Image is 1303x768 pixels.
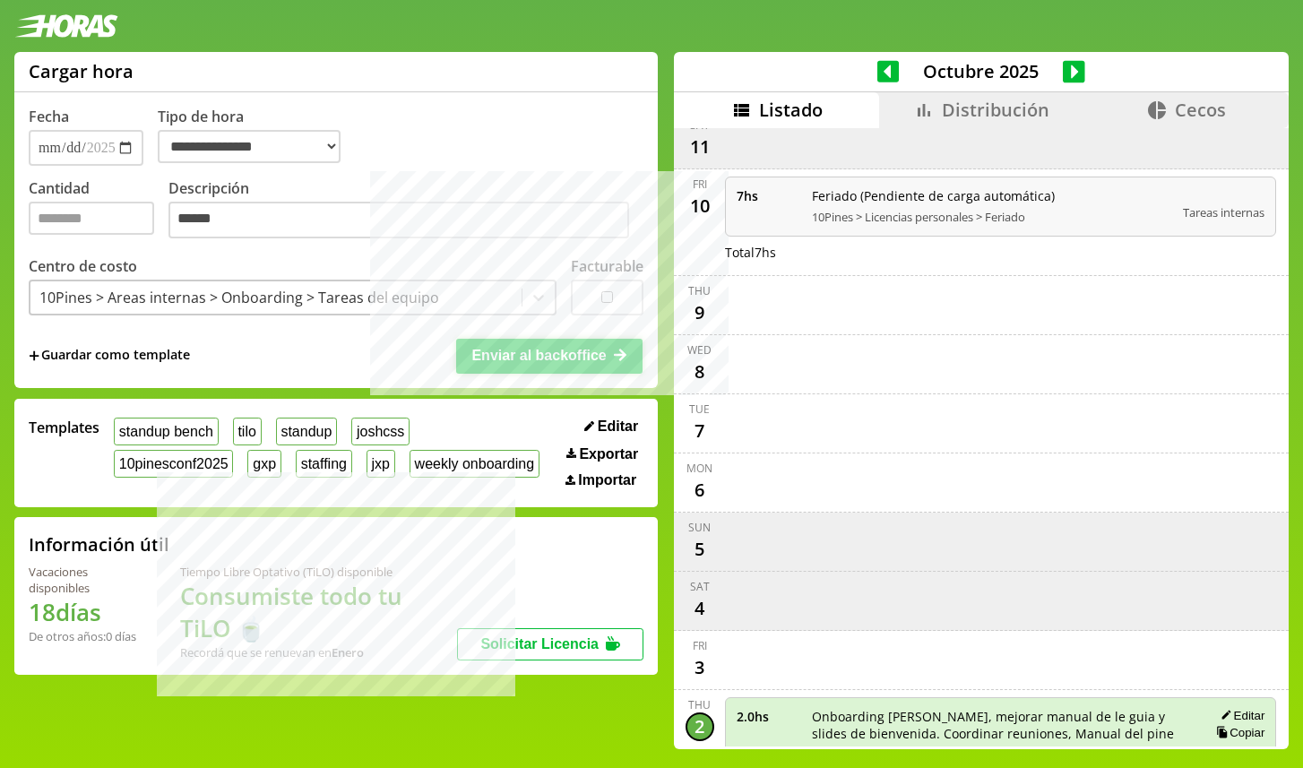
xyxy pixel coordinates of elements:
button: Editar [579,418,643,436]
span: Octubre 2025 [899,59,1063,83]
label: Tipo de hora [158,107,355,166]
span: Distribución [942,98,1049,122]
button: Enviar al backoffice [456,339,643,373]
div: Thu [688,283,711,298]
div: Thu [688,697,711,712]
button: weekly onboarding [410,450,539,478]
input: Cantidad [29,202,154,235]
div: 6 [686,476,714,505]
div: Fri [693,638,707,653]
div: 10Pines > Areas internas > Onboarding > Tareas del equipo [39,288,439,307]
label: Cantidad [29,178,168,244]
div: Sat [690,579,710,594]
div: 11 [686,133,714,161]
span: 10Pines > Licencias personales > Feriado [812,209,1171,225]
button: 10pinesconf2025 [114,450,233,478]
button: Exportar [561,445,643,463]
button: staffing [296,450,352,478]
button: Copiar [1211,725,1264,740]
div: Total 7 hs [725,244,1277,261]
div: Mon [686,461,712,476]
label: Facturable [571,256,643,276]
div: Recordá que se renuevan en [180,644,457,660]
span: 2.0 hs [737,708,799,725]
span: Cecos [1175,98,1226,122]
h2: Información útil [29,532,169,557]
span: 7 hs [737,187,799,204]
button: tilo [233,418,262,445]
div: De otros años: 0 días [29,628,137,644]
button: gxp [247,450,280,478]
label: Fecha [29,107,69,126]
div: Tiempo Libre Optativo (TiLO) disponible [180,564,457,580]
div: 9 [686,298,714,327]
span: + [29,346,39,366]
span: Onboarding [PERSON_NAME], mejorar manual de le guia y slides de bienvenida. Coordinar reuniones, ... [812,708,1190,759]
div: 8 [686,358,714,386]
h1: 18 días [29,596,137,628]
button: jxp [367,450,395,478]
button: joshcss [351,418,410,445]
button: Editar [1215,708,1264,723]
img: logotipo [14,14,118,38]
div: Fri [693,177,707,192]
div: Sun [688,520,711,535]
span: Templates [29,418,99,437]
span: Importar [578,472,636,488]
div: 5 [686,535,714,564]
div: scrollable content [674,128,1289,746]
div: Wed [687,342,712,358]
button: standup [276,418,338,445]
label: Descripción [168,178,643,244]
div: 2 [686,712,714,741]
span: +Guardar como template [29,346,190,366]
span: Solicitar Licencia [480,636,599,652]
h1: Cargar hora [29,59,134,83]
b: Enero [332,644,364,660]
button: standup bench [114,418,219,445]
label: Centro de costo [29,256,137,276]
h1: Consumiste todo tu TiLO 🍵 [180,580,457,644]
span: Enviar al backoffice [471,348,606,363]
div: Vacaciones disponibles [29,564,137,596]
div: 7 [686,417,714,445]
span: Feriado (Pendiente de carga automática) [812,187,1171,204]
select: Tipo de hora [158,130,341,163]
button: Solicitar Licencia [457,628,643,660]
span: Editar [598,419,638,435]
span: Tareas internas [1183,204,1264,220]
textarea: Descripción [168,202,629,239]
div: 4 [686,594,714,623]
div: 10 [686,192,714,220]
span: Listado [759,98,823,122]
div: Tue [689,401,710,417]
div: 3 [686,653,714,682]
span: Exportar [579,446,638,462]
